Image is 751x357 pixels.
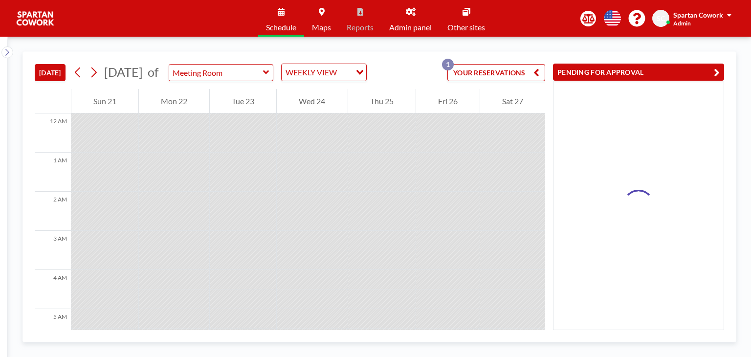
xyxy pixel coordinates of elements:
div: 3 AM [35,231,71,270]
span: Maps [312,23,331,31]
div: 1 AM [35,153,71,192]
p: 1 [442,59,454,70]
span: Schedule [266,23,296,31]
button: PENDING FOR APPROVAL [553,64,724,81]
div: Search for option [282,64,366,81]
div: Mon 22 [139,89,209,113]
input: Meeting Room [169,65,263,81]
button: [DATE] [35,64,66,81]
img: organization-logo [16,9,55,28]
span: WEEKLY VIEW [284,66,339,79]
div: 5 AM [35,309,71,348]
input: Search for option [340,66,350,79]
span: SC [657,14,665,23]
div: 2 AM [35,192,71,231]
span: Spartan Cowork [673,11,723,19]
span: Other sites [447,23,485,31]
div: Thu 25 [348,89,416,113]
div: Fri 26 [416,89,480,113]
div: Sat 27 [480,89,545,113]
span: Reports [347,23,374,31]
div: Tue 23 [210,89,276,113]
div: Wed 24 [277,89,347,113]
span: Admin [673,20,691,27]
span: [DATE] [104,65,143,79]
span: Admin panel [389,23,432,31]
span: of [148,65,158,80]
button: YOUR RESERVATIONS1 [447,64,545,81]
div: 4 AM [35,270,71,309]
div: Sun 21 [71,89,138,113]
div: 12 AM [35,113,71,153]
